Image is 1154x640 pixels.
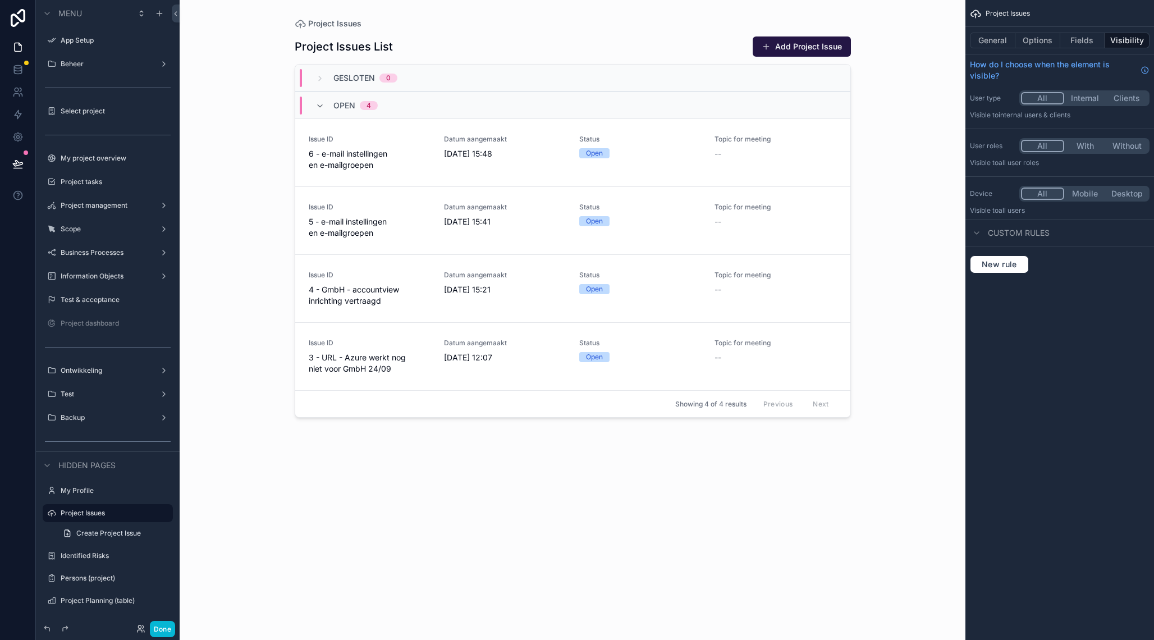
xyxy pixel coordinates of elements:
a: Create Project Issue [56,524,173,542]
div: 4 [367,101,371,110]
label: App Setup [61,36,171,45]
span: Project Issues [986,9,1030,18]
label: Device [970,189,1015,198]
button: Options [1015,33,1060,48]
label: Project tasks [61,177,171,186]
label: Ontwikkeling [61,366,155,375]
span: Create Project Issue [76,529,141,538]
label: User type [970,94,1015,103]
label: Test [61,390,155,399]
button: Mobile [1064,188,1106,200]
label: Test & acceptance [61,295,171,304]
label: Select project [61,107,171,116]
span: Internal users & clients [999,111,1070,119]
label: Beheer [61,60,155,68]
span: All user roles [999,158,1039,167]
button: Internal [1064,92,1106,104]
button: Visibility [1105,33,1150,48]
span: Hidden pages [58,460,116,471]
label: Identified Risks [61,551,171,560]
label: My Profile [61,486,171,495]
span: New rule [977,259,1022,269]
a: How do I choose when the element is visible? [970,59,1150,81]
button: Without [1106,140,1148,152]
label: User roles [970,141,1015,150]
button: General [970,33,1015,48]
button: Desktop [1106,188,1148,200]
label: Business Processes [61,248,155,257]
button: Done [150,621,175,637]
label: Backup [61,413,155,422]
span: Showing 4 of 4 results [675,400,747,409]
span: Menu [58,8,82,19]
label: Project Issues [61,509,166,518]
button: All [1021,140,1064,152]
span: Custom rules [988,227,1050,239]
p: Visible to [970,158,1150,167]
label: Project dashboard [61,319,171,328]
button: Clients [1106,92,1148,104]
span: How do I choose when the element is visible? [970,59,1136,81]
label: Project management [61,201,155,210]
button: All [1021,188,1064,200]
p: Visible to [970,206,1150,215]
span: Gesloten [333,72,375,84]
label: My project overview [61,154,171,163]
button: New rule [970,255,1029,273]
div: 0 [386,74,391,83]
label: Project Planning (table) [61,596,171,605]
label: Information Objects [61,272,155,281]
span: all users [999,206,1025,214]
label: Scope [61,225,155,234]
p: Visible to [970,111,1150,120]
span: Open [333,100,355,111]
button: With [1064,140,1106,152]
label: Persons (project) [61,574,171,583]
button: All [1021,92,1064,104]
button: Fields [1060,33,1105,48]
